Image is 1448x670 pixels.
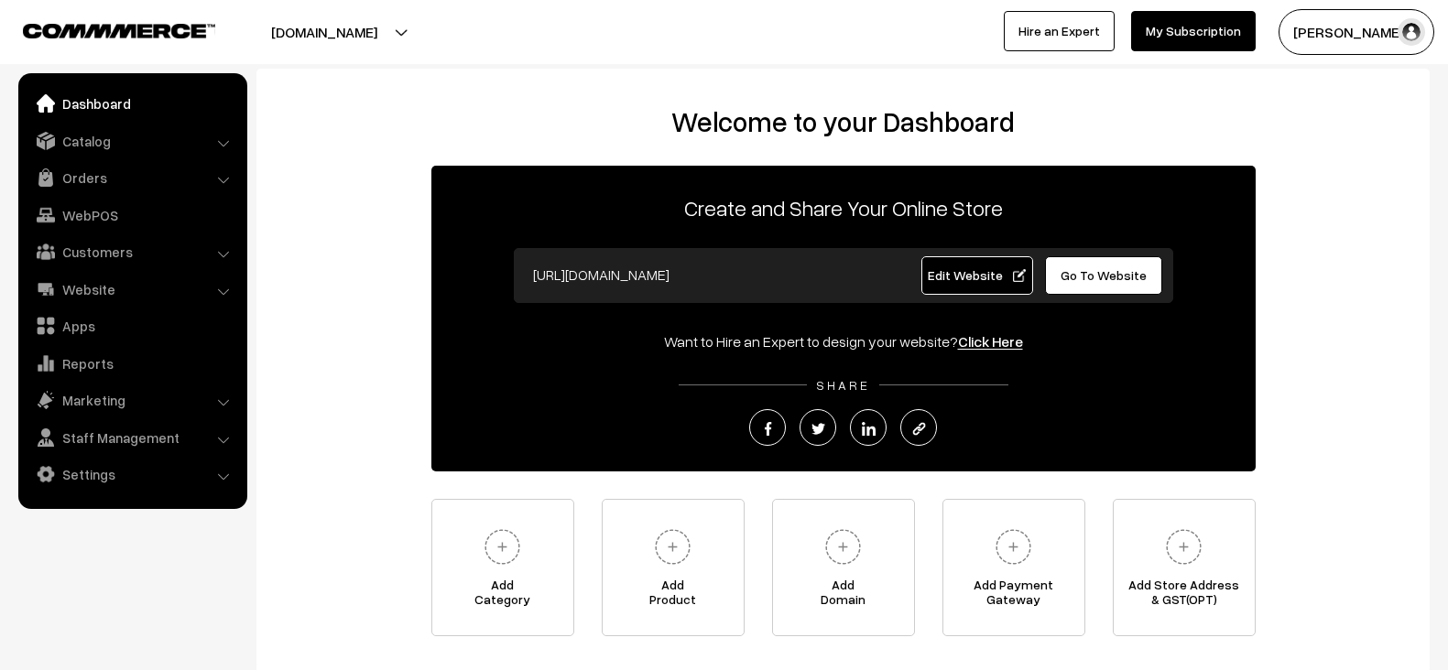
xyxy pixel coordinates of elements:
a: My Subscription [1131,11,1256,51]
a: Staff Management [23,421,241,454]
img: plus.svg [1159,522,1209,572]
h2: Welcome to your Dashboard [275,105,1411,138]
img: plus.svg [818,522,868,572]
img: user [1398,18,1425,46]
a: Edit Website [921,256,1033,295]
button: [DOMAIN_NAME] [207,9,441,55]
span: Add Category [432,578,573,614]
span: Edit Website [928,267,1026,283]
span: Add Payment Gateway [943,578,1084,614]
a: Dashboard [23,87,241,120]
a: Website [23,273,241,306]
p: Create and Share Your Online Store [431,191,1256,224]
img: COMMMERCE [23,24,215,38]
a: Customers [23,235,241,268]
span: Add Product [603,578,744,614]
a: Go To Website [1045,256,1163,295]
a: AddCategory [431,499,574,636]
a: Settings [23,458,241,491]
a: Click Here [958,332,1023,351]
span: Add Domain [773,578,914,614]
a: Hire an Expert [1004,11,1115,51]
a: Add Store Address& GST(OPT) [1113,499,1256,636]
a: Marketing [23,384,241,416]
a: Apps [23,309,241,342]
a: WebPOS [23,199,241,232]
a: AddProduct [602,499,745,636]
a: Reports [23,347,241,380]
a: Catalog [23,124,241,157]
div: Want to Hire an Expert to design your website? [431,330,1256,352]
a: Add PaymentGateway [942,499,1085,636]
a: AddDomain [772,499,915,636]
img: plus.svg [477,522,528,572]
button: [PERSON_NAME] [1279,9,1434,55]
span: Go To Website [1061,267,1147,283]
span: Add Store Address & GST(OPT) [1114,578,1255,614]
img: plus.svg [988,522,1039,572]
span: SHARE [807,377,879,393]
a: Orders [23,161,241,194]
img: plus.svg [648,522,698,572]
a: COMMMERCE [23,18,183,40]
